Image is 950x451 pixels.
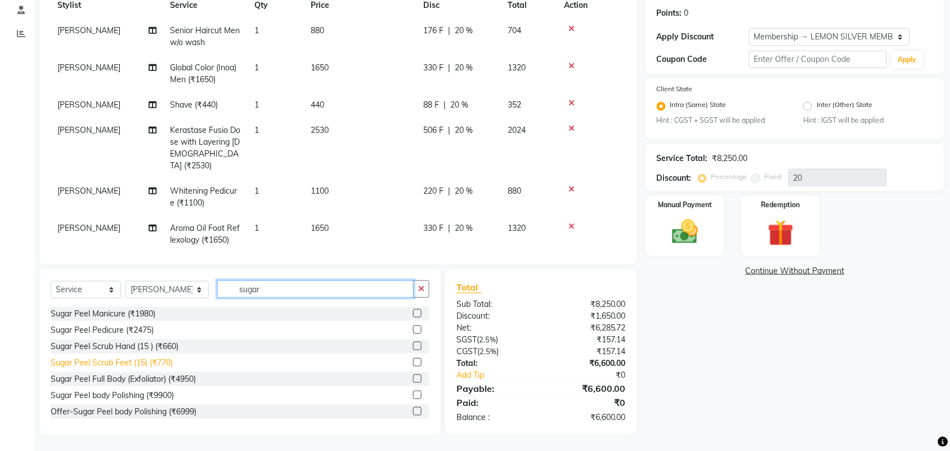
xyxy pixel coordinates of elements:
[311,186,329,196] span: 1100
[254,100,259,110] span: 1
[658,200,712,210] label: Manual Payment
[455,222,473,234] span: 20 %
[254,186,259,196] span: 1
[508,25,521,35] span: 704
[423,25,443,37] span: 176 F
[311,100,324,110] span: 440
[57,223,120,233] span: [PERSON_NAME]
[311,62,329,73] span: 1650
[423,124,443,136] span: 506 F
[51,308,155,320] div: Sugar Peel Manicure (₹1980)
[51,324,154,336] div: Sugar Peel Pedicure (₹2475)
[670,100,727,113] label: Intra (Same) State
[749,51,887,68] input: Enter Offer / Coupon Code
[448,358,541,369] div: Total:
[423,99,439,111] span: 88 F
[170,100,218,110] span: Shave (₹440)
[891,51,924,68] button: Apply
[684,7,689,19] div: 0
[51,341,178,352] div: Sugar Peel Scrub Hand (15 ) (₹660)
[455,185,473,197] span: 20 %
[657,115,786,126] small: Hint : CGST + SGST will be applied
[541,382,634,395] div: ₹6,600.00
[170,223,240,245] span: Aroma Oil Foot Reflexology (₹1650)
[311,125,329,135] span: 2530
[254,125,259,135] span: 1
[57,25,120,35] span: [PERSON_NAME]
[170,186,237,208] span: Whitening Pedicure (₹1100)
[448,334,541,346] div: ( )
[479,335,496,344] span: 2.5%
[765,172,782,182] label: Fixed
[508,223,526,233] span: 1320
[817,100,872,113] label: Inter (Other) State
[254,25,259,35] span: 1
[648,265,942,277] a: Continue Without Payment
[456,282,482,293] span: Total
[448,185,450,197] span: |
[448,346,541,358] div: ( )
[450,99,468,111] span: 20 %
[448,382,541,395] div: Payable:
[760,217,802,249] img: _gift.svg
[423,222,443,234] span: 330 F
[57,125,120,135] span: [PERSON_NAME]
[51,406,196,418] div: Offer-Sugar Peel body Polishing (₹6999)
[448,412,541,423] div: Balance :
[448,62,450,74] span: |
[311,223,329,233] span: 1650
[657,7,682,19] div: Points:
[254,223,259,233] span: 1
[456,346,477,356] span: CGST
[448,222,450,234] span: |
[508,125,526,135] span: 2024
[448,396,541,409] div: Paid:
[57,186,120,196] span: [PERSON_NAME]
[657,31,749,43] div: Apply Discount
[51,373,196,385] div: Sugar Peel Full Body (Exfoliator) (₹4950)
[448,25,450,37] span: |
[51,390,174,401] div: Sugar Peel body Polishing (₹9900)
[657,172,692,184] div: Discount:
[761,200,800,210] label: Redemption
[541,310,634,322] div: ₹1,650.00
[423,62,443,74] span: 330 F
[711,172,747,182] label: Percentage
[508,62,526,73] span: 1320
[541,358,634,369] div: ₹6,600.00
[557,369,634,381] div: ₹0
[455,25,473,37] span: 20 %
[657,84,693,94] label: Client State
[448,124,450,136] span: |
[657,153,708,164] div: Service Total:
[664,217,706,247] img: _cash.svg
[51,357,173,369] div: Sugar Peel Scrub Feet (15) (₹770)
[443,99,446,111] span: |
[541,334,634,346] div: ₹157.14
[541,396,634,409] div: ₹0
[480,347,496,356] span: 2.5%
[57,62,120,73] span: [PERSON_NAME]
[57,100,120,110] span: [PERSON_NAME]
[456,334,477,345] span: SGST
[217,280,414,298] input: Search or Scan
[448,369,557,381] a: Add Tip
[541,412,634,423] div: ₹6,600.00
[508,100,521,110] span: 352
[448,322,541,334] div: Net:
[448,298,541,310] div: Sub Total:
[712,153,748,164] div: ₹8,250.00
[508,186,521,196] span: 880
[541,322,634,334] div: ₹6,285.72
[448,310,541,322] div: Discount:
[541,298,634,310] div: ₹8,250.00
[803,115,933,126] small: Hint : IGST will be applied
[423,185,443,197] span: 220 F
[455,62,473,74] span: 20 %
[541,346,634,358] div: ₹157.14
[657,53,749,65] div: Coupon Code
[170,62,236,84] span: Global Color (Inoa) Men (₹1650)
[455,124,473,136] span: 20 %
[170,125,240,171] span: Kerastase Fusio Dose with Layering [DEMOGRAPHIC_DATA] (₹2530)
[254,62,259,73] span: 1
